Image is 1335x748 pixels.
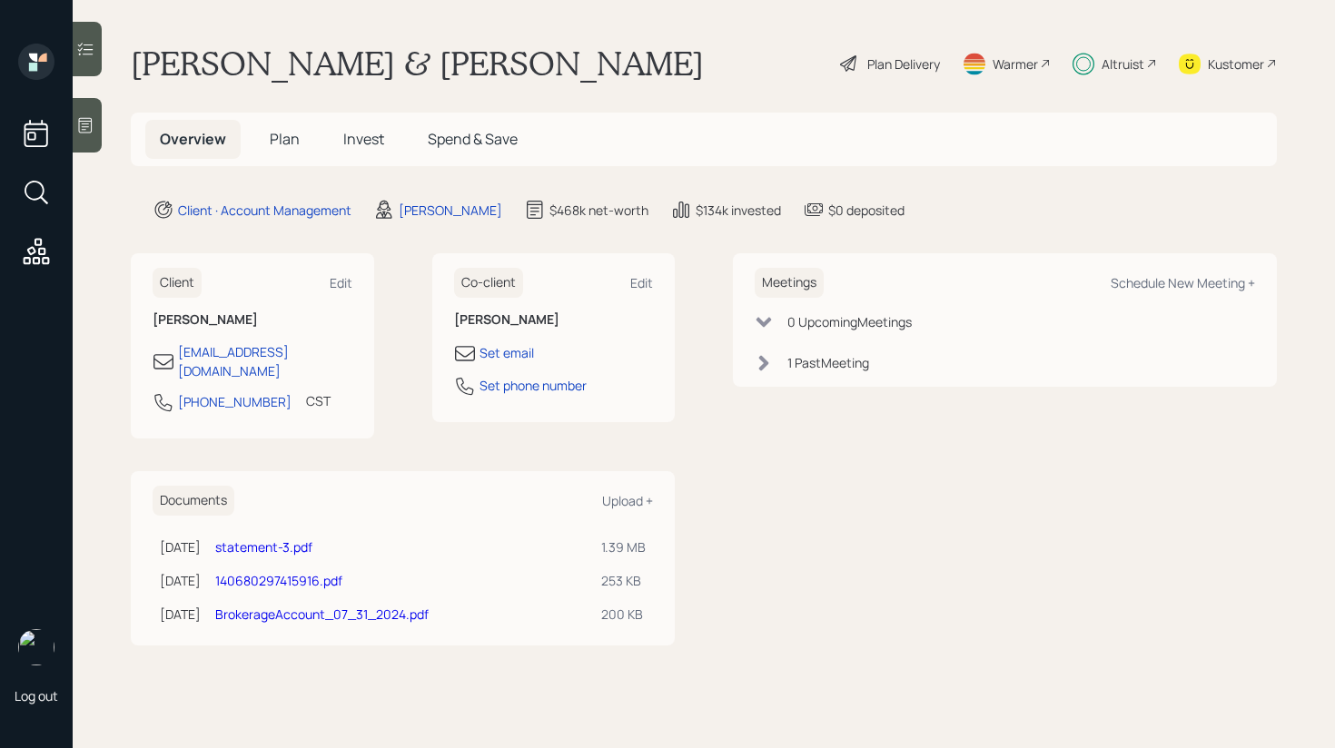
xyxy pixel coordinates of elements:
[153,486,234,516] h6: Documents
[630,274,653,291] div: Edit
[1208,54,1264,74] div: Kustomer
[215,605,429,623] a: BrokerageAccount_07_31_2024.pdf
[153,312,352,328] h6: [PERSON_NAME]
[215,572,342,589] a: 140680297415916.pdf
[178,342,352,380] div: [EMAIL_ADDRESS][DOMAIN_NAME]
[755,268,824,298] h6: Meetings
[153,268,202,298] h6: Client
[454,268,523,298] h6: Co-client
[160,537,201,556] div: [DATE]
[549,201,648,220] div: $468k net-worth
[867,54,940,74] div: Plan Delivery
[178,201,351,220] div: Client · Account Management
[399,201,502,220] div: [PERSON_NAME]
[330,274,352,291] div: Edit
[306,391,331,410] div: CST
[602,492,653,509] div: Upload +
[696,201,781,220] div: $134k invested
[18,629,54,665] img: retirable_logo.png
[601,537,646,556] div: 1.39 MB
[993,54,1038,74] div: Warmer
[178,392,292,411] div: [PHONE_NUMBER]
[15,687,58,704] div: Log out
[828,201,905,220] div: $0 deposited
[131,44,704,84] h1: [PERSON_NAME] & [PERSON_NAME]
[601,605,646,624] div: 200 KB
[480,376,587,395] div: Set phone number
[1111,274,1255,291] div: Schedule New Meeting +
[160,605,201,624] div: [DATE]
[215,538,312,556] a: statement-3.pdf
[601,571,646,590] div: 253 KB
[343,129,384,149] span: Invest
[270,129,300,149] span: Plan
[160,129,226,149] span: Overview
[480,343,534,362] div: Set email
[1102,54,1144,74] div: Altruist
[454,312,654,328] h6: [PERSON_NAME]
[160,571,201,590] div: [DATE]
[428,129,518,149] span: Spend & Save
[787,312,912,331] div: 0 Upcoming Meeting s
[787,353,869,372] div: 1 Past Meeting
